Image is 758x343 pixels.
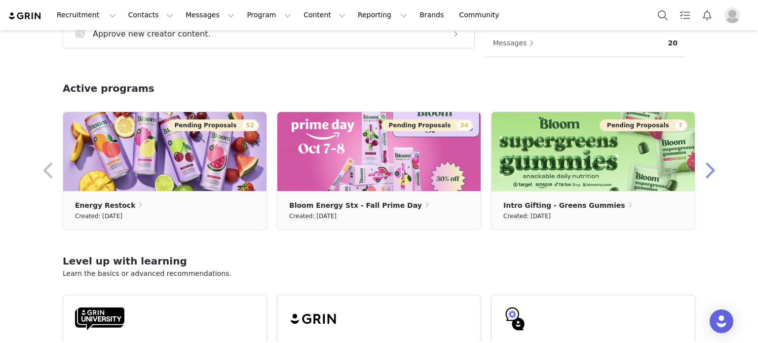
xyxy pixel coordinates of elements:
[75,307,124,331] img: GRIN-University-Logo-Black.svg
[63,268,695,279] p: Learn the basics or advanced recommendations.
[352,4,413,26] button: Reporting
[180,4,240,26] button: Messages
[674,4,696,26] a: Tasks
[503,211,551,222] small: Created: [DATE]
[75,211,122,222] small: Created: [DATE]
[652,4,674,26] button: Search
[668,38,678,48] p: 20
[719,7,750,23] button: Profile
[277,112,481,191] img: 8706cadf-77f7-4914-acbe-cddf34193bbe.png
[493,35,539,51] button: Messages
[8,11,42,21] img: grin logo
[63,254,695,268] h2: Level up with learning
[122,4,179,26] button: Contacts
[63,20,475,48] button: Approve new creator content.
[289,211,337,222] small: Created: [DATE]
[503,200,625,211] p: Intro Gifting - Greens Gummies
[298,4,351,26] button: Content
[167,119,259,131] button: Pending Proposals52
[381,119,473,131] button: Pending Proposals34
[696,4,718,26] button: Notifications
[289,200,422,211] p: Bloom Energy Stx - Fall Prime Day
[63,112,266,191] img: 8487e0d7-02f8-4cf8-9ed1-0e61029bde73.png
[51,4,122,26] button: Recruitment
[414,4,453,26] a: Brands
[75,200,135,211] p: Energy Restock
[93,28,211,40] h3: Approve new creator content.
[492,112,695,191] img: 18722c9f-8923-4aff-a558-5e03ae9cc1f5.png
[710,309,733,333] div: Open Intercom Messenger
[503,307,527,331] img: GRIN-help-icon.svg
[724,7,740,23] img: placeholder-profile.jpg
[289,307,339,331] img: grin-logo-black.svg
[241,4,297,26] button: Program
[454,4,510,26] a: Community
[600,119,687,131] button: Pending Proposals7
[63,81,154,96] h2: Active programs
